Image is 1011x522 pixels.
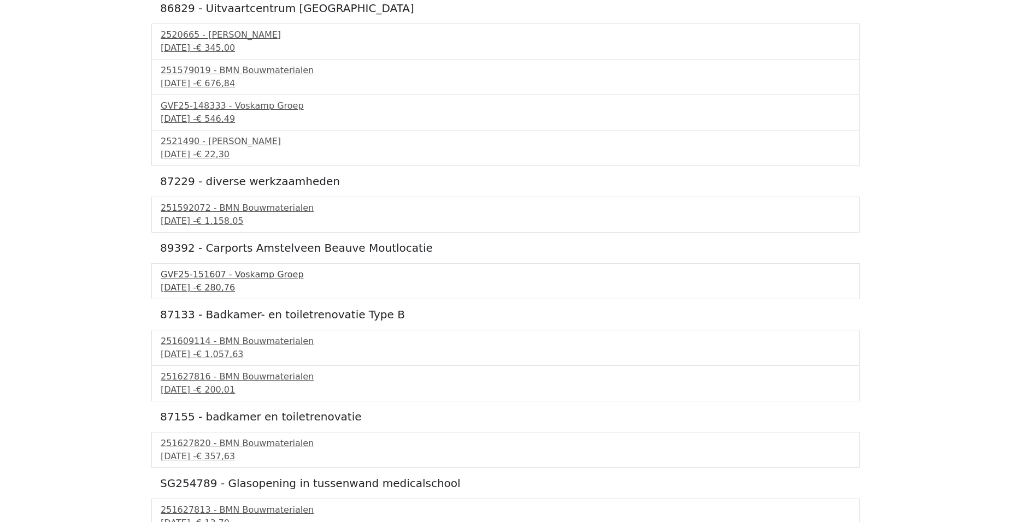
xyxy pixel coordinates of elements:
[161,201,850,215] div: 251592072 - BMN Bouwmaterialen
[161,41,850,55] div: [DATE] -
[161,77,850,90] div: [DATE] -
[161,201,850,228] a: 251592072 - BMN Bouwmaterialen[DATE] -€ 1.158,05
[161,135,850,161] a: 2521490 - [PERSON_NAME][DATE] -€ 22,30
[160,2,851,15] h5: 86829 - Uitvaartcentrum [GEOGRAPHIC_DATA]
[160,175,851,188] h5: 87229 - diverse werkzaamheden
[196,349,244,359] span: € 1.057,63
[196,384,235,395] span: € 200,01
[161,99,850,112] div: GVF25-148333 - Voskamp Groep
[196,451,235,461] span: € 357,63
[161,28,850,41] div: 2520665 - [PERSON_NAME]
[161,450,850,463] div: [DATE] -
[161,135,850,148] div: 2521490 - [PERSON_NAME]
[161,370,850,383] div: 251627816 - BMN Bouwmaterialen
[160,477,851,490] h5: SG254789 - Glasopening in tussenwand medicalschool
[161,437,850,463] a: 251627820 - BMN Bouwmaterialen[DATE] -€ 357,63
[161,335,850,361] a: 251609114 - BMN Bouwmaterialen[DATE] -€ 1.057,63
[161,64,850,90] a: 251579019 - BMN Bouwmaterialen[DATE] -€ 676,84
[161,437,850,450] div: 251627820 - BMN Bouwmaterialen
[196,78,235,88] span: € 676,84
[161,503,850,517] div: 251627813 - BMN Bouwmaterialen
[161,28,850,55] a: 2520665 - [PERSON_NAME][DATE] -€ 345,00
[161,99,850,126] a: GVF25-148333 - Voskamp Groep[DATE] -€ 546,49
[161,370,850,396] a: 251627816 - BMN Bouwmaterialen[DATE] -€ 200,01
[161,268,850,281] div: GVF25-151607 - Voskamp Groep
[196,114,235,124] span: € 546,49
[161,268,850,294] a: GVF25-151607 - Voskamp Groep[DATE] -€ 280,76
[160,308,851,321] h5: 87133 - Badkamer- en toiletrenovatie Type B
[161,215,850,228] div: [DATE] -
[196,43,235,53] span: € 345,00
[161,383,850,396] div: [DATE] -
[161,335,850,348] div: 251609114 - BMN Bouwmaterialen
[196,149,230,159] span: € 22,30
[161,148,850,161] div: [DATE] -
[161,348,850,361] div: [DATE] -
[196,282,235,293] span: € 280,76
[161,64,850,77] div: 251579019 - BMN Bouwmaterialen
[161,112,850,126] div: [DATE] -
[161,281,850,294] div: [DATE] -
[160,241,851,254] h5: 89392 - Carports Amstelveen Beauve Moutlocatie
[196,216,244,226] span: € 1.158,05
[160,410,851,423] h5: 87155 - badkamer en toiletrenovatie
